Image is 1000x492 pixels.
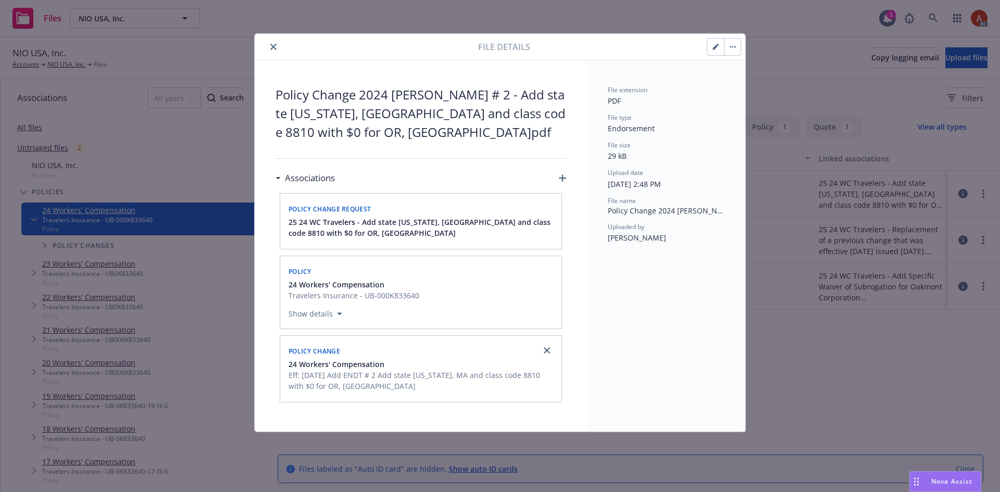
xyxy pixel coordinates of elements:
span: Policy change request [289,205,371,213]
span: Eff: [DATE] Add ENDT # 2 Add state [US_STATE], MA and class code 8810 with $0 for OR, [GEOGRAPHIC... [289,370,555,392]
button: 24 Workers' Compensation [289,279,419,290]
span: [DATE] 2:48 PM [608,179,661,189]
span: Policy [289,267,311,276]
span: Policy change [289,347,340,356]
span: Policy Change 2024 [PERSON_NAME] # 2 - Add state [US_STATE], [GEOGRAPHIC_DATA] and class code 881... [276,85,566,142]
span: File size [608,141,631,149]
span: File extension [608,85,647,94]
span: File name [608,196,636,205]
span: [PERSON_NAME] [608,233,666,243]
span: PDF [608,96,621,106]
span: Upload date [608,168,643,177]
div: Drag to move [910,472,923,491]
h3: Associations [285,171,335,185]
button: 24 Workers' Compensation [289,359,555,370]
button: Show details [284,308,346,320]
span: Uploaded by [608,222,644,231]
span: Travelers Insurance - UB-000K833640 [289,290,419,301]
span: Policy Change 2024 [PERSON_NAME] # 2 - Add state [US_STATE], [GEOGRAPHIC_DATA] and class code 881... [608,205,724,216]
button: close [267,41,280,53]
span: File details [478,41,530,53]
button: Nova Assist [909,471,981,492]
button: 25 24 WC Travelers - Add state [US_STATE], [GEOGRAPHIC_DATA] and class code 8810 with $0 for OR, ... [289,217,555,238]
a: close [541,344,553,357]
div: Associations [276,171,335,185]
span: 29 kB [608,151,627,161]
span: Endorsement [608,123,655,133]
span: File type [608,113,632,122]
span: 24 Workers' Compensation [289,279,384,290]
span: Nova Assist [931,477,972,486]
span: 24 Workers' Compensation [289,359,384,370]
